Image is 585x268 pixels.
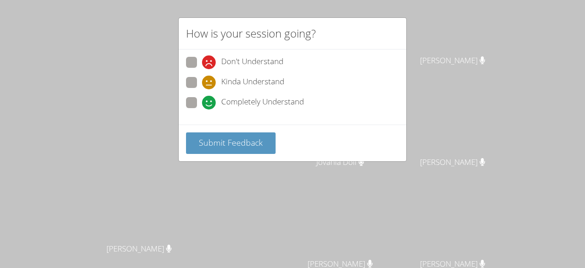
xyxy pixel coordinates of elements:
[221,55,283,69] span: Don't Understand
[221,76,284,89] span: Kinda Understand
[199,137,263,148] span: Submit Feedback
[186,132,276,154] button: Submit Feedback
[186,25,316,42] h2: How is your session going?
[221,96,304,109] span: Completely Understand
